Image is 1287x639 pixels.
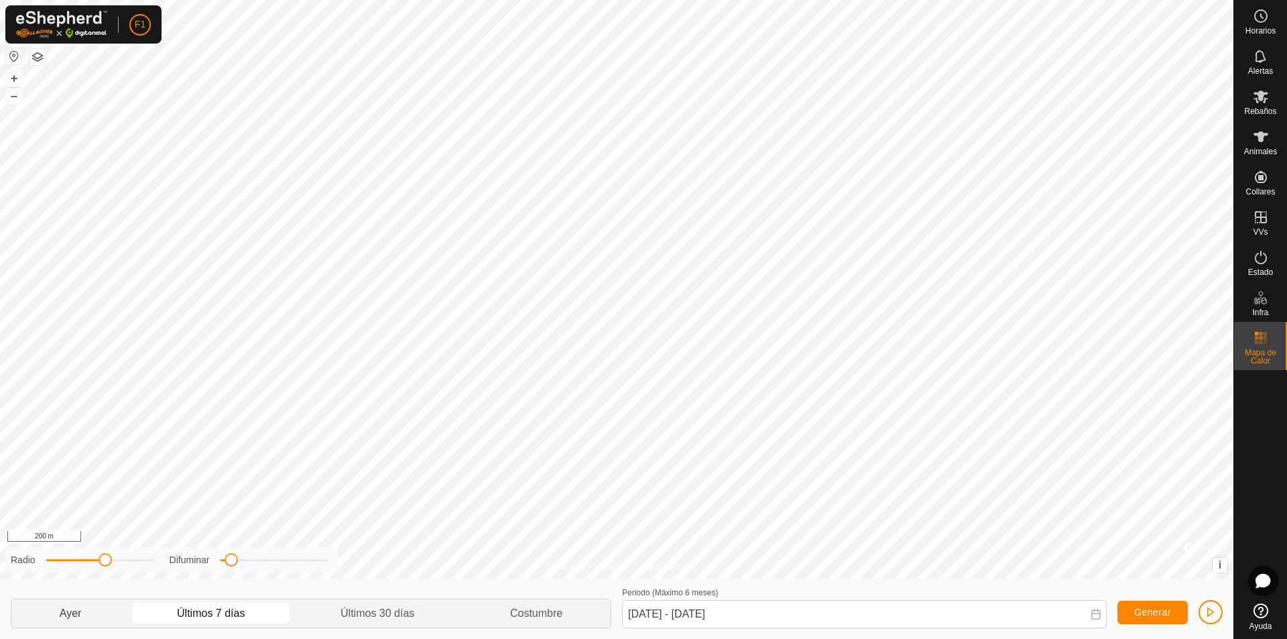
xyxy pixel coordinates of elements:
[1134,607,1171,618] span: Generar
[1252,308,1268,316] span: Infra
[1245,27,1276,35] span: Horarios
[1213,558,1227,573] button: i
[1244,107,1276,115] span: Rebaños
[11,553,36,567] label: Radio
[548,561,625,573] a: Política de Privacidad
[341,605,414,622] span: Últimos 30 días
[1117,601,1188,624] button: Generar
[6,70,22,86] button: +
[1245,188,1275,196] span: Collares
[1249,622,1272,630] span: Ayuda
[6,88,22,104] button: –
[1248,67,1273,75] span: Alertas
[177,605,245,622] span: Últimos 7 días
[510,605,562,622] span: Costumbre
[1244,148,1277,156] span: Animales
[29,49,46,65] button: Capas del Mapa
[1237,349,1284,365] span: Mapa de Calor
[60,605,82,622] span: Ayer
[6,48,22,64] button: Restablecer Mapa
[170,553,210,567] label: Difuminar
[1248,268,1273,276] span: Estado
[135,17,145,32] span: F1
[641,561,686,573] a: Contáctenos
[1219,559,1221,571] span: i
[1253,228,1268,236] span: VVs
[622,588,718,597] label: Periodo (Máximo 6 meses)
[16,11,107,38] img: Logo Gallagher
[1234,598,1287,636] a: Ayuda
